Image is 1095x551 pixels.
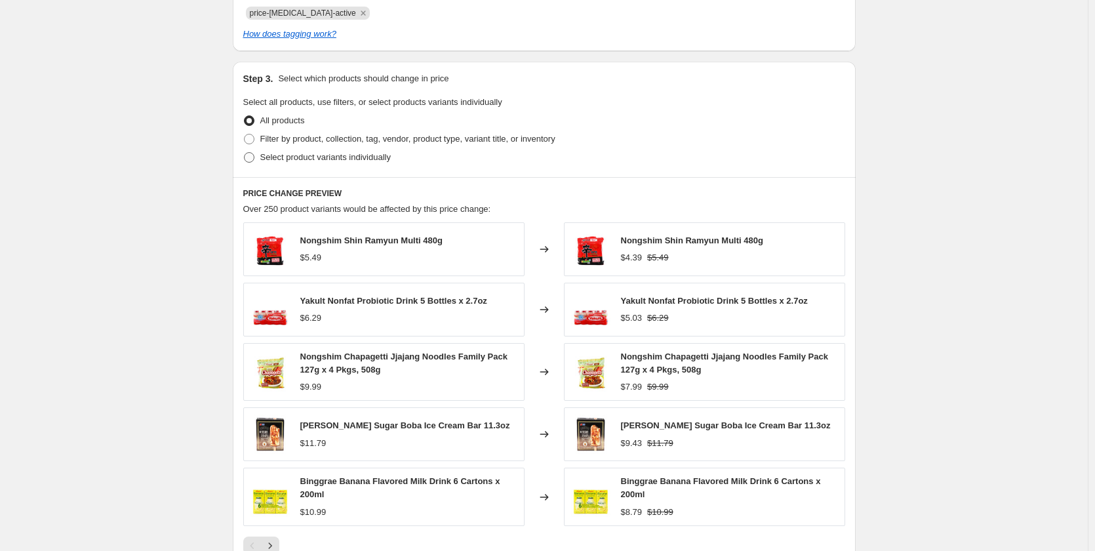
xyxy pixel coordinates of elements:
span: [PERSON_NAME] Sugar Boba Ice Cream Bar 11.3oz [300,420,510,430]
img: binggrae-banana-flavored-milk-drink-6-cartons-x-200ml-808770_80x.jpg [571,478,610,517]
span: Nongshim Shin Ramyun Multi 480g [621,235,763,245]
span: All products [260,115,305,125]
div: $11.79 [300,437,327,450]
img: nongshim-shin-ramyun-multi-480g-216455_80x.jpg [250,230,290,269]
span: price-change-job-active [250,9,356,18]
img: shaomei-brown-sugar-boba-ice-cream-bar-113oz-137667_80x.jpg [571,415,610,454]
span: Select product variants individually [260,152,391,162]
span: Select all products, use filters, or select products variants individually [243,97,502,107]
div: $7.99 [621,380,643,394]
h2: Step 3. [243,72,273,85]
img: 699235001007-1_80x.jpg [571,290,610,329]
img: binggrae-banana-flavored-milk-drink-6-cartons-x-200ml-808770_80x.jpg [250,478,290,517]
span: Nongshim Chapagetti Jjajang Noodles Family Pack 127g x 4 Pkgs, 508g [621,352,828,375]
h6: PRICE CHANGE PREVIEW [243,188,845,199]
div: $5.03 [621,312,643,325]
img: shaomei-brown-sugar-boba-ice-cream-bar-113oz-137667_80x.jpg [250,415,290,454]
img: nongshim-chapagetti-jjajang-noodles-family-pack-127g-x-4-pkgs-508g-333311_80x.jpg [250,352,290,392]
span: Yakult Nonfat Probiotic Drink 5 Bottles x 2.7oz [621,296,808,306]
img: nongshim-shin-ramyun-multi-480g-216455_80x.jpg [571,230,610,269]
a: How does tagging work? [243,29,336,39]
strike: $11.79 [647,437,673,450]
strike: $6.29 [647,312,669,325]
div: $9.99 [300,380,322,394]
span: Binggrae Banana Flavored Milk Drink 6 Cartons x 200ml [300,476,500,499]
span: Nongshim Shin Ramyun Multi 480g [300,235,443,245]
span: Yakult Nonfat Probiotic Drink 5 Bottles x 2.7oz [300,296,487,306]
span: Over 250 product variants would be affected by this price change: [243,204,491,214]
span: [PERSON_NAME] Sugar Boba Ice Cream Bar 11.3oz [621,420,831,430]
div: $4.39 [621,251,643,264]
p: Select which products should change in price [278,72,448,85]
strike: $10.99 [647,506,673,519]
div: $10.99 [300,506,327,519]
span: Binggrae Banana Flavored Milk Drink 6 Cartons x 200ml [621,476,821,499]
img: 699235001007-1_80x.jpg [250,290,290,329]
strike: $5.49 [647,251,669,264]
div: $6.29 [300,312,322,325]
div: $8.79 [621,506,643,519]
span: Filter by product, collection, tag, vendor, product type, variant title, or inventory [260,134,555,144]
div: $5.49 [300,251,322,264]
button: Remove price-change-job-active [357,7,369,19]
strike: $9.99 [647,380,669,394]
div: $9.43 [621,437,643,450]
span: Nongshim Chapagetti Jjajang Noodles Family Pack 127g x 4 Pkgs, 508g [300,352,508,375]
img: nongshim-chapagetti-jjajang-noodles-family-pack-127g-x-4-pkgs-508g-333311_80x.jpg [571,352,610,392]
